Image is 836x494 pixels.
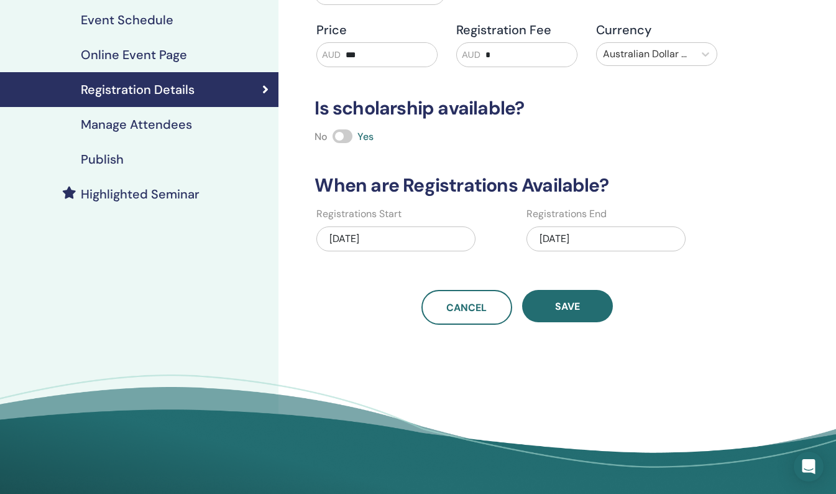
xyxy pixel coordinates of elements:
h4: Registration Details [81,82,195,97]
h4: Highlighted Seminar [81,187,200,202]
h3: When are Registrations Available? [307,174,727,197]
label: Registrations Start [316,207,402,221]
span: AUD [462,49,480,62]
h4: Price [316,22,438,37]
span: Cancel [446,301,487,314]
span: Yes [357,130,374,143]
h4: Currency [596,22,717,37]
span: No [315,130,328,143]
div: Open Intercom Messenger [794,452,824,482]
h4: Online Event Page [81,47,187,62]
h3: Is scholarship available? [307,97,727,119]
div: [DATE] [526,226,686,251]
span: Save [555,300,580,313]
div: [DATE] [316,226,475,251]
h4: Event Schedule [81,12,173,27]
a: Cancel [421,290,512,325]
h4: Publish [81,152,124,167]
button: Save [522,290,613,322]
h4: Registration Fee [456,22,577,37]
span: AUD [322,49,341,62]
label: Registrations End [526,207,607,221]
h4: Manage Attendees [81,117,192,132]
